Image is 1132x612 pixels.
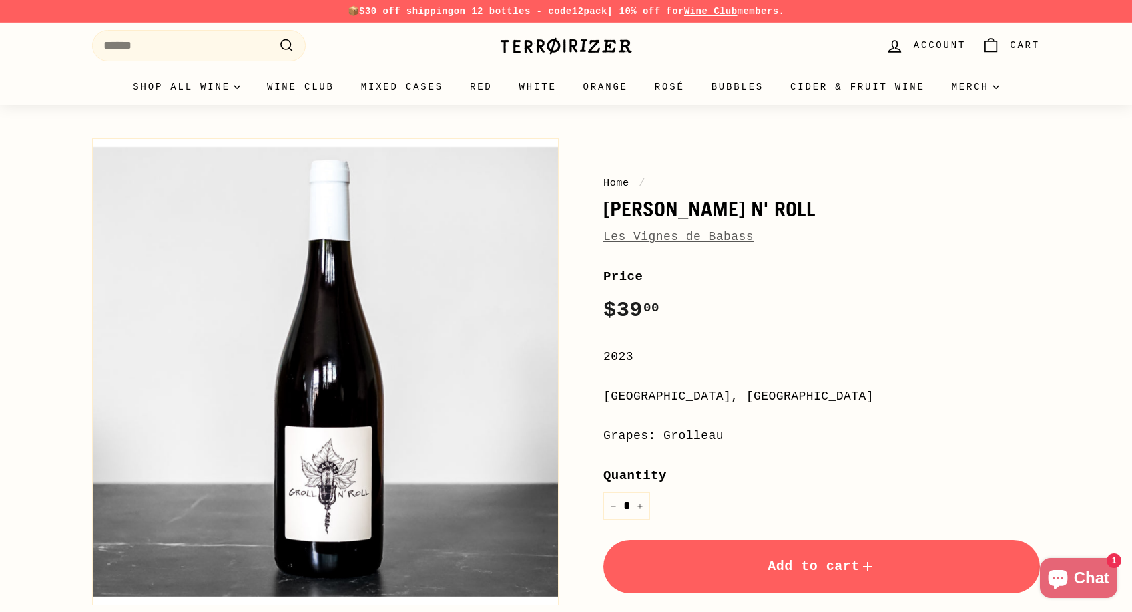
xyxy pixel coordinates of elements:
sup: 00 [643,301,659,315]
a: White [506,69,570,105]
summary: Shop all wine [119,69,254,105]
a: Account [878,26,974,65]
a: Cart [974,26,1048,65]
a: Home [603,177,629,189]
div: [GEOGRAPHIC_DATA], [GEOGRAPHIC_DATA] [603,387,1040,406]
a: Red [457,69,506,105]
a: Les Vignes de Babass [603,230,754,243]
label: Price [603,267,1040,287]
div: Grapes: Grolleau [603,426,1040,446]
span: Cart [1010,38,1040,53]
input: quantity [603,492,650,520]
button: Add to cart [603,540,1040,593]
a: Orange [570,69,641,105]
a: Bubbles [698,69,777,105]
span: $30 off shipping [359,6,454,17]
span: Account [914,38,966,53]
div: Primary [65,69,1067,105]
a: Wine Club [684,6,738,17]
button: Reduce item quantity by one [603,492,623,520]
span: Add to cart [768,559,876,574]
label: Quantity [603,466,1040,486]
button: Increase item quantity by one [630,492,650,520]
a: Rosé [641,69,698,105]
nav: breadcrumbs [603,175,1040,191]
a: Mixed Cases [348,69,457,105]
inbox-online-store-chat: Shopify online store chat [1036,558,1121,601]
div: 2023 [603,347,1040,367]
h1: [PERSON_NAME] N' Roll [603,198,1040,220]
a: Wine Club [254,69,348,105]
a: Cider & Fruit Wine [777,69,938,105]
span: $39 [603,298,659,323]
p: 📦 on 12 bottles - code | 10% off for members. [92,4,1040,19]
summary: Merch [938,69,1013,105]
span: / [635,177,649,189]
strong: 12pack [572,6,607,17]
